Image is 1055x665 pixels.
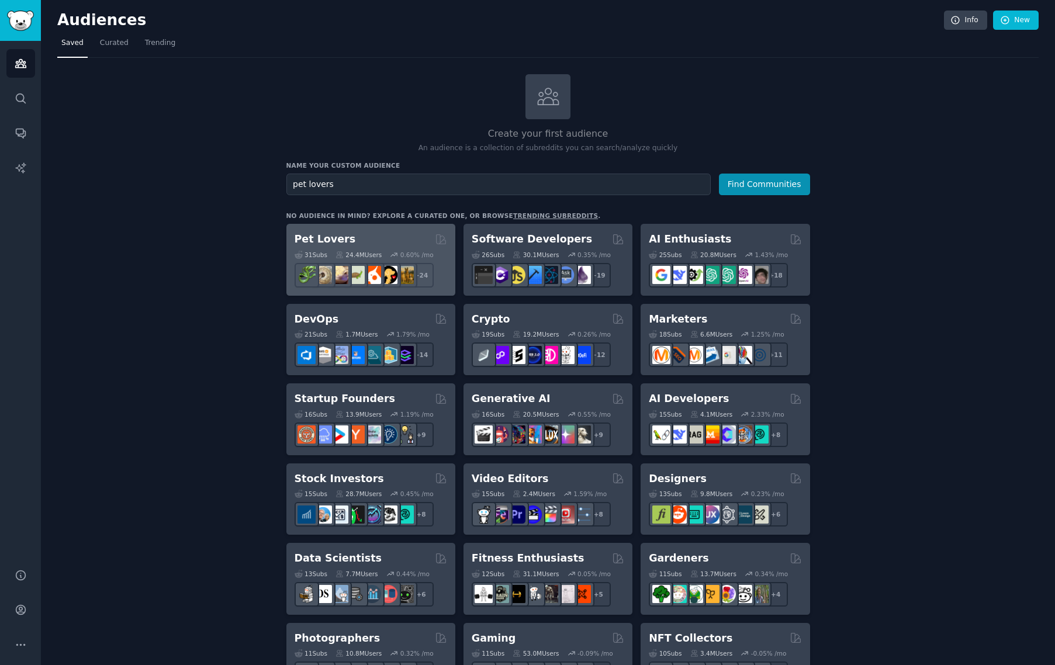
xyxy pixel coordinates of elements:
img: Entrepreneurship [379,425,397,444]
img: GardenersWorld [750,585,769,603]
img: indiehackers [363,425,381,444]
div: + 4 [763,582,788,607]
img: platformengineering [363,346,381,364]
div: 7.7M Users [335,570,378,578]
div: + 8 [409,502,434,527]
img: chatgpt_promptDesign [701,266,720,284]
img: succulents [669,585,687,603]
div: 20.5M Users [513,410,559,418]
div: 20.8M Users [690,251,736,259]
div: 0.45 % /mo [400,490,434,498]
img: vegetablegardening [652,585,670,603]
h2: Photographers [295,631,381,646]
div: 0.55 % /mo [577,410,611,418]
div: 26 Sub s [472,251,504,259]
img: bigseo [669,346,687,364]
div: -0.05 % /mo [751,649,787,657]
div: 11 Sub s [472,649,504,657]
a: Saved [57,34,88,58]
img: VideoEditors [524,505,542,524]
img: MistralAI [701,425,720,444]
img: azuredevops [298,346,316,364]
div: 0.26 % /mo [577,330,611,338]
div: 0.34 % /mo [755,570,788,578]
div: 3.4M Users [690,649,733,657]
img: AItoolsCatalog [685,266,703,284]
a: Info [944,11,987,30]
button: Find Communities [719,174,810,195]
img: fitness30plus [540,585,558,603]
img: leopardgeckos [330,266,348,284]
img: deepdream [507,425,525,444]
h2: Create your first audience [286,127,810,141]
div: 11 Sub s [649,570,682,578]
img: MarketingResearch [734,346,752,364]
img: software [475,266,493,284]
img: defi_ [573,346,591,364]
div: 1.7M Users [335,330,378,338]
span: Saved [61,38,84,49]
div: 0.05 % /mo [577,570,611,578]
img: turtle [347,266,365,284]
img: FluxAI [540,425,558,444]
div: + 8 [586,502,611,527]
img: AskMarketing [685,346,703,364]
img: Docker_DevOps [330,346,348,364]
div: + 18 [763,263,788,288]
div: 31.1M Users [513,570,559,578]
div: 1.79 % /mo [396,330,430,338]
img: PetAdvice [379,266,397,284]
img: dalle2 [491,425,509,444]
img: OnlineMarketing [750,346,769,364]
img: ValueInvesting [314,505,332,524]
div: 19 Sub s [472,330,504,338]
img: GardeningUK [701,585,720,603]
div: 30.1M Users [513,251,559,259]
img: data [396,585,414,603]
h2: Fitness Enthusiasts [472,551,584,566]
img: Emailmarketing [701,346,720,364]
div: 16 Sub s [295,410,327,418]
img: datasets [379,585,397,603]
img: GummySearch logo [7,11,34,31]
img: SavageGarden [685,585,703,603]
div: + 8 [763,422,788,447]
img: csharp [491,266,509,284]
img: userexperience [718,505,736,524]
img: Trading [347,505,365,524]
h2: Data Scientists [295,551,382,566]
div: No audience in mind? Explore a curated one, or browse . [286,212,601,220]
div: 9.8M Users [690,490,733,498]
span: Curated [100,38,129,49]
img: OpenAIDev [734,266,752,284]
div: 1.19 % /mo [400,410,434,418]
div: + 9 [409,422,434,447]
img: personaltraining [573,585,591,603]
img: LangChain [652,425,670,444]
h2: Startup Founders [295,392,395,406]
img: datascience [314,585,332,603]
div: 13 Sub s [295,570,327,578]
img: ethfinance [475,346,493,364]
img: swingtrading [379,505,397,524]
img: growmybusiness [396,425,414,444]
h2: Pet Lovers [295,232,356,247]
div: + 9 [586,422,611,447]
img: flowers [718,585,736,603]
img: AskComputerScience [556,266,575,284]
div: 0.60 % /mo [400,251,434,259]
img: starryai [556,425,575,444]
img: UrbanGardening [734,585,752,603]
div: 13.7M Users [690,570,736,578]
img: weightroom [524,585,542,603]
div: 1.25 % /mo [751,330,784,338]
img: web3 [524,346,542,364]
img: 0xPolygon [491,346,509,364]
div: 16 Sub s [472,410,504,418]
img: analytics [363,585,381,603]
a: Trending [141,34,179,58]
h2: Marketers [649,312,707,327]
img: elixir [573,266,591,284]
img: Youtubevideo [556,505,575,524]
div: + 12 [586,342,611,367]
